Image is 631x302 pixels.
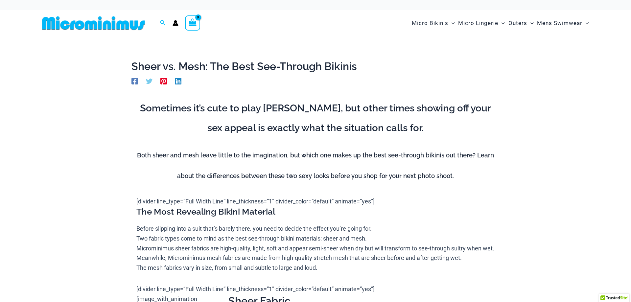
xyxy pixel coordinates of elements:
nav: Site Navigation [409,12,592,34]
a: Search icon link [160,19,166,27]
h1: Sheer vs. Mesh: The Best See-Through Bikinis [131,60,500,73]
span: Menu Toggle [527,15,534,32]
a: Micro BikinisMenu ToggleMenu Toggle [410,13,456,33]
span: Outers [508,15,527,32]
span: Micro Lingerie [458,15,498,32]
span: Both sheer and mesh leave little to the imagination, but which one makes up the best see-through ... [137,151,494,179]
span: Menu Toggle [582,15,589,32]
span: Micro Bikinis [412,15,448,32]
a: Twitter [146,77,152,84]
p: Before slipping into a suit that’s barely there, you need to decide the effect you’re going for. ... [136,224,495,273]
a: Pinterest [160,77,167,84]
span: Mens Swimwear [537,15,582,32]
span: Menu Toggle [498,15,505,32]
a: Micro LingerieMenu ToggleMenu Toggle [456,13,506,33]
h3: The Most Revealing Bikini Material [136,206,495,218]
img: MM SHOP LOGO FLAT [39,16,148,31]
a: Account icon link [173,20,178,26]
span: Sometimes it’s cute to play [PERSON_NAME], but other times showing off your sex appeal is exactly... [140,102,491,133]
div: [divider line_type=”Full Width Line” line_thickness=”1″ divider_color=”default” animate=”yes”] [136,284,495,294]
div: [divider line_type=”Full Width Line” line_thickness=”1″ divider_color=”default” animate=”yes”] [136,197,495,206]
a: Facebook [131,77,138,84]
span: Menu Toggle [448,15,455,32]
a: View Shopping Cart, empty [185,15,200,31]
a: Mens SwimwearMenu ToggleMenu Toggle [535,13,591,33]
a: Linkedin [175,77,181,84]
a: OutersMenu ToggleMenu Toggle [507,13,535,33]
